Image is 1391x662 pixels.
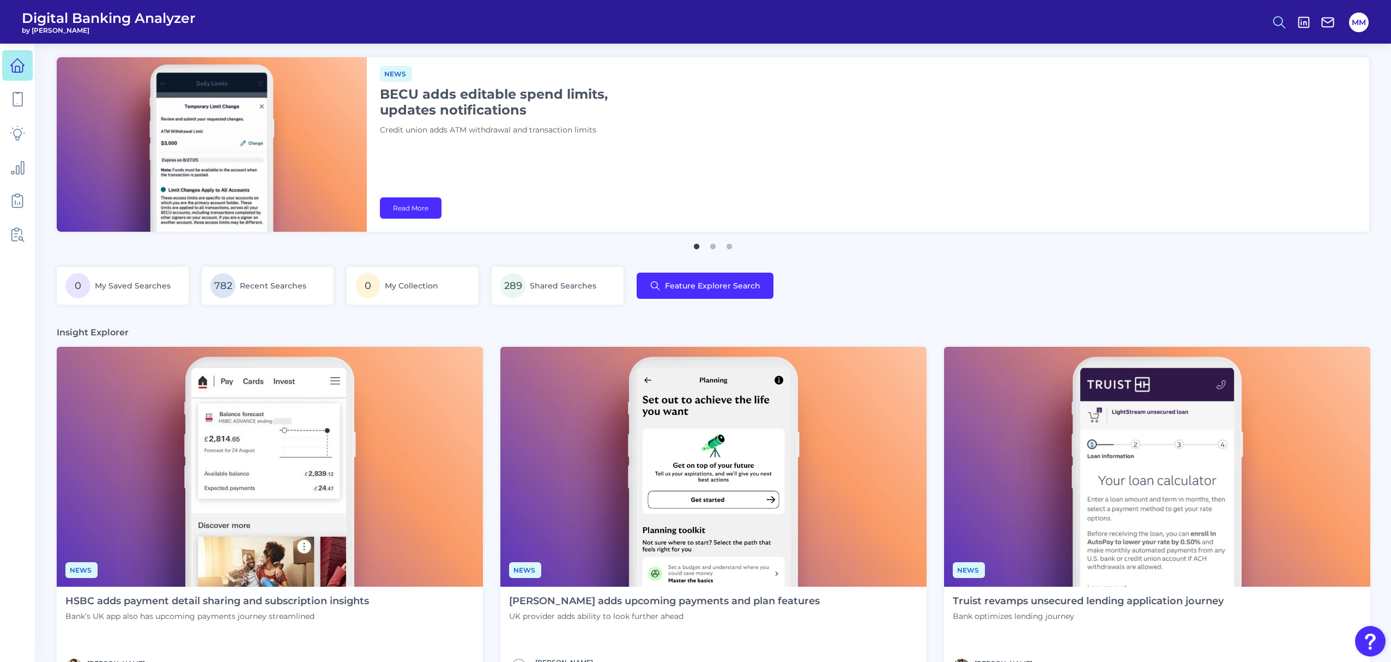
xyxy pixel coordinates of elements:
[492,267,624,305] a: 289Shared Searches
[665,281,760,290] span: Feature Explorer Search
[953,564,985,575] a: News
[509,611,820,621] p: UK provider adds ability to look further ahead
[57,267,189,305] a: 0My Saved Searches
[57,327,129,338] h3: Insight Explorer
[691,238,702,249] button: 1
[500,347,927,587] img: News - Phone (4).png
[380,197,442,219] a: Read More
[707,238,718,249] button: 2
[380,124,652,136] p: Credit union adds ATM withdrawal and transaction limits
[509,564,541,575] a: News
[22,10,196,26] span: Digital Banking Analyzer
[65,564,98,575] a: News
[500,273,525,298] span: 289
[953,595,1224,607] h4: Truist revamps unsecured lending application journey
[380,66,412,82] span: News
[65,611,369,621] p: Bank’s UK app also has upcoming payments journey streamlined
[240,281,306,291] span: Recent Searches
[509,595,820,607] h4: [PERSON_NAME] adds upcoming payments and plan features
[65,273,90,298] span: 0
[953,611,1224,621] p: Bank optimizes lending journey
[202,267,334,305] a: 782Recent Searches
[944,347,1370,587] img: News - Phone (3).png
[509,562,541,578] span: News
[953,562,985,578] span: News
[57,57,367,232] img: bannerImg
[65,562,98,578] span: News
[385,281,438,291] span: My Collection
[57,347,483,587] img: News - Phone.png
[380,68,412,79] a: News
[65,595,369,607] h4: HSBC adds payment detail sharing and subscription insights
[1349,13,1369,32] button: MM
[355,273,380,298] span: 0
[724,238,735,249] button: 3
[1355,626,1386,657] button: Open Resource Center
[530,281,596,291] span: Shared Searches
[380,86,652,118] h1: BECU adds editable spend limits, updates notifications
[347,267,479,305] a: 0My Collection
[210,273,235,298] span: 782
[637,273,773,299] button: Feature Explorer Search
[95,281,171,291] span: My Saved Searches
[22,26,196,34] span: by [PERSON_NAME]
